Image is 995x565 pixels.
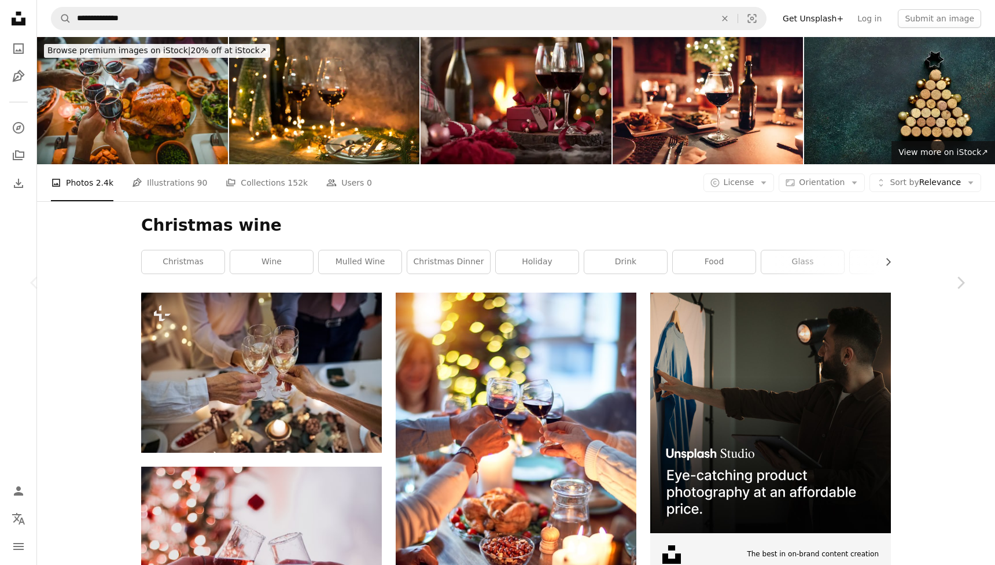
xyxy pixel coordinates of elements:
[869,173,981,192] button: Sort byRelevance
[37,37,277,65] a: Browse premium images on iStock|20% off at iStock↗
[891,141,995,164] a: View more on iStock↗
[230,250,313,274] a: wine
[141,367,382,378] a: Unrecognizable multi-generation family indoors celebrating Christmas together, clinking glasses.
[747,549,879,559] span: The best in on-brand content creation
[898,9,981,28] button: Submit an image
[51,8,71,29] button: Search Unsplash
[226,164,308,201] a: Collections 152k
[799,178,845,187] span: Orientation
[850,9,889,28] a: Log in
[319,250,401,274] a: mulled wine
[890,177,961,189] span: Relevance
[496,250,578,274] a: holiday
[44,44,270,58] div: 20% off at iStock ↗
[141,215,891,236] h1: Christmas wine
[288,176,308,189] span: 152k
[779,173,865,192] button: Orientation
[804,37,995,164] img: Abstract christmas tree made from wine bottle caps
[650,293,891,533] img: file-1715714098234-25b8b4e9d8faimage
[229,37,420,164] img: Closeup of red wine on table with Christmas lights. Christmas table and tree.
[703,173,775,192] button: License
[37,37,228,164] img: Cheers to this great Thanksgiving dinner!
[7,479,30,503] a: Log in / Sign up
[407,250,490,274] a: christmas dinner
[396,467,636,478] a: woman in white long sleeve shirt holding wine glass
[326,164,372,201] a: Users 0
[7,172,30,195] a: Download History
[776,9,850,28] a: Get Unsplash+
[926,227,995,338] a: Next
[7,144,30,167] a: Collections
[51,7,766,30] form: Find visuals sitewide
[738,8,766,29] button: Visual search
[367,176,372,189] span: 0
[712,8,738,29] button: Clear
[7,37,30,60] a: Photos
[584,250,667,274] a: drink
[724,178,754,187] span: License
[132,164,207,201] a: Illustrations 90
[421,37,611,164] img: Christmas Red Wine in Front of the Fireplace and Christmas Tree with Gifts
[613,37,804,164] img: table set up for dinner
[7,535,30,558] button: Menu
[890,178,919,187] span: Sort by
[7,507,30,530] button: Language
[878,250,891,274] button: scroll list to the right
[850,250,933,274] a: alcohol
[673,250,756,274] a: food
[197,176,208,189] span: 90
[47,46,190,55] span: Browse premium images on iStock |
[898,147,988,157] span: View more on iStock ↗
[141,293,382,453] img: Unrecognizable multi-generation family indoors celebrating Christmas together, clinking glasses.
[761,250,844,274] a: glass
[7,65,30,88] a: Illustrations
[662,545,681,564] img: file-1631678316303-ed18b8b5cb9cimage
[142,250,224,274] a: christmas
[7,116,30,139] a: Explore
